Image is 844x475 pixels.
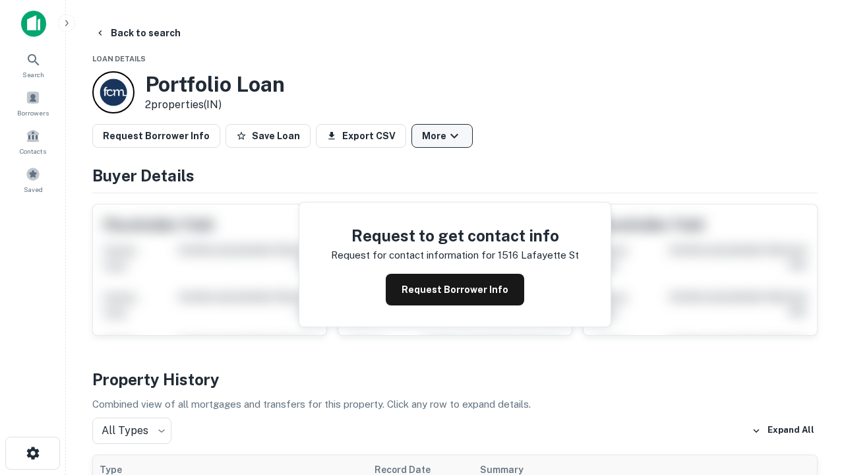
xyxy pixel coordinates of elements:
span: Saved [24,184,43,195]
h3: Portfolio Loan [145,72,285,97]
button: Export CSV [316,124,406,148]
button: Back to search [90,21,186,45]
a: Borrowers [4,85,62,121]
a: Search [4,47,62,82]
h4: Request to get contact info [331,224,579,247]
button: Expand All [748,421,818,441]
p: Request for contact information for [331,247,495,263]
button: More [411,124,473,148]
h4: Property History [92,367,818,391]
span: Loan Details [92,55,146,63]
p: 2 properties (IN) [145,97,285,113]
button: Request Borrower Info [92,124,220,148]
iframe: Chat Widget [778,369,844,433]
button: Save Loan [226,124,311,148]
button: Request Borrower Info [386,274,524,305]
div: All Types [92,418,171,444]
a: Saved [4,162,62,197]
span: Contacts [20,146,46,156]
p: Combined view of all mortgages and transfers for this property. Click any row to expand details. [92,396,818,412]
span: Borrowers [17,108,49,118]
a: Contacts [4,123,62,159]
img: capitalize-icon.png [21,11,46,37]
p: 1516 lafayette st [498,247,579,263]
h4: Buyer Details [92,164,818,187]
span: Search [22,69,44,80]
